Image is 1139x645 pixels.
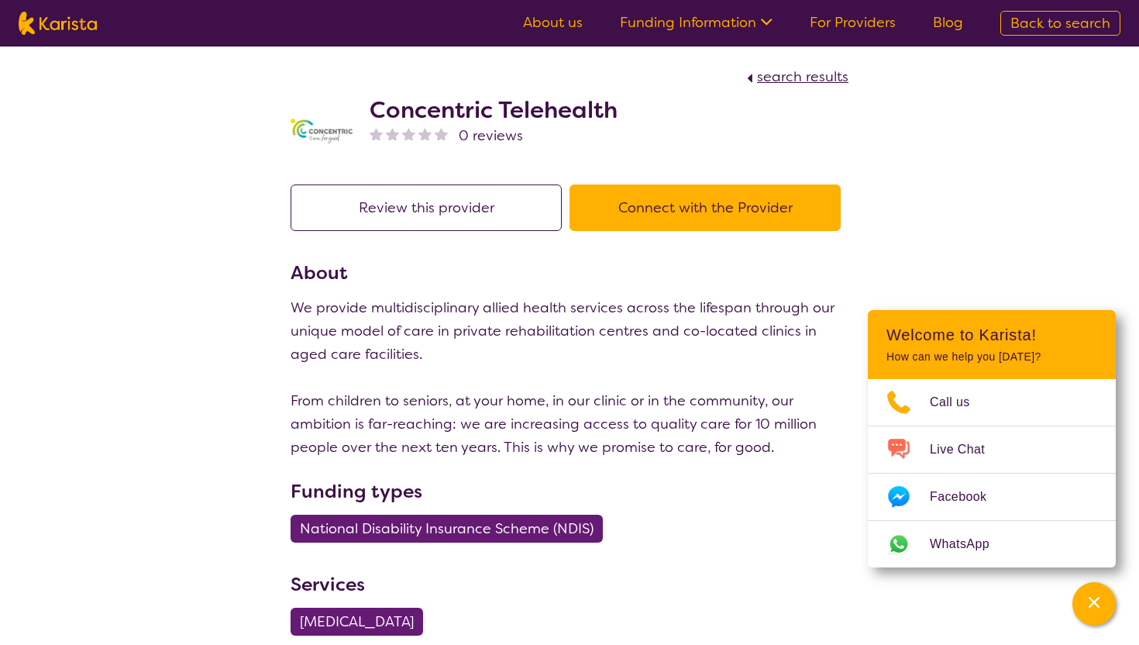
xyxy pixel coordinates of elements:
button: Channel Menu [1072,582,1116,626]
button: Connect with the Provider [569,185,841,231]
a: Connect with the Provider [569,198,848,217]
img: nonereviewstar [370,127,383,140]
a: [MEDICAL_DATA] [291,612,432,631]
a: Funding Information [620,13,773,32]
span: Call us [930,391,989,414]
img: gbybpnyn6u9ix5kguem6.png [291,119,353,144]
img: Karista logo [19,12,97,35]
a: search results [743,67,848,86]
p: We provide multidisciplinary allied health services across the lifespan through our unique model ... [291,296,848,459]
img: nonereviewstar [418,127,432,140]
span: WhatsApp [930,533,1008,556]
a: Web link opens in a new tab. [868,521,1116,567]
a: Review this provider [291,198,569,217]
span: National Disability Insurance Scheme (NDIS) [300,515,594,543]
span: Live Chat [930,438,1003,461]
img: nonereviewstar [402,127,415,140]
span: 0 reviews [459,124,523,147]
img: nonereviewstar [435,127,448,140]
ul: Choose channel [868,379,1116,567]
img: nonereviewstar [386,127,399,140]
h3: Funding types [291,478,848,505]
button: Review this provider [291,185,562,231]
a: Back to search [1000,11,1120,36]
h2: Concentric Telehealth [370,96,618,124]
span: search results [757,67,848,86]
a: National Disability Insurance Scheme (NDIS) [291,519,612,538]
span: Facebook [930,485,1005,509]
a: About us [523,13,583,32]
span: Back to search [1010,14,1110,33]
h3: About [291,259,848,287]
p: How can we help you [DATE]? [886,350,1097,364]
span: [MEDICAL_DATA] [300,608,414,636]
h3: Services [291,571,848,598]
a: Blog [933,13,963,32]
a: For Providers [810,13,896,32]
div: Channel Menu [868,310,1116,567]
h2: Welcome to Karista! [886,326,1097,344]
